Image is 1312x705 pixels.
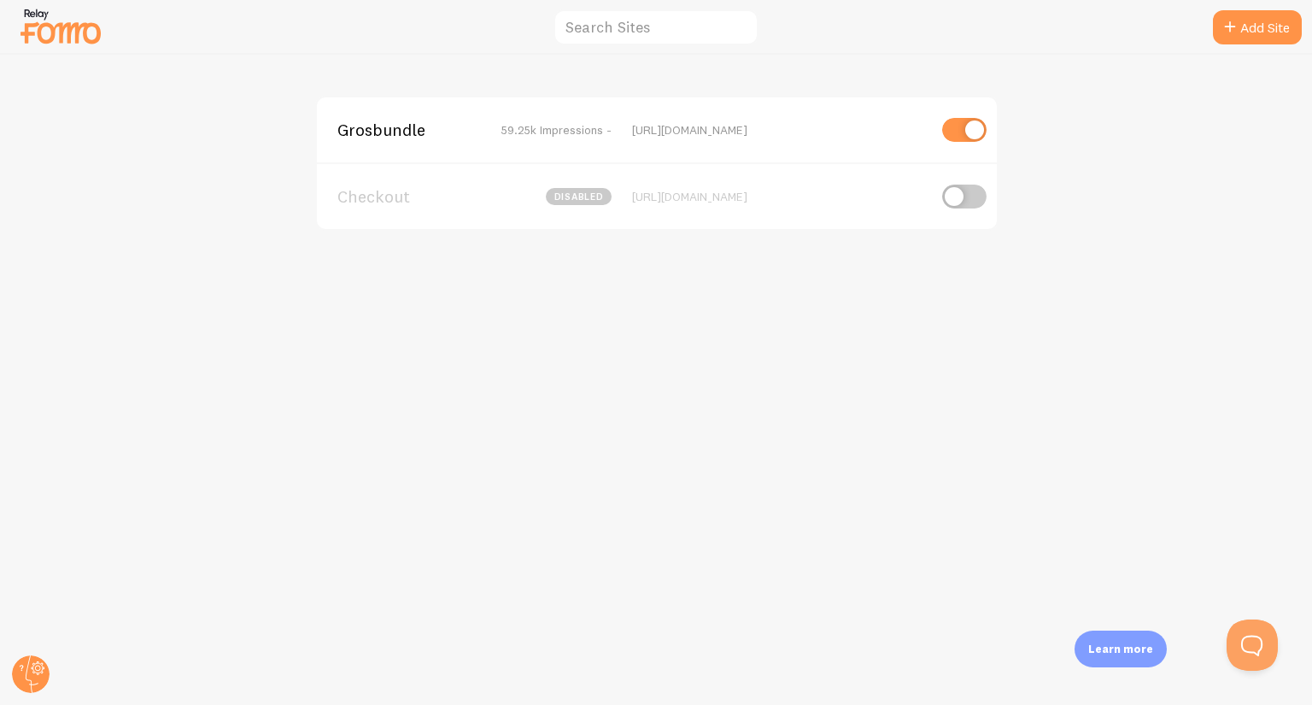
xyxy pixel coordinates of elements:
[501,122,612,138] span: 59.25k Impressions -
[1075,631,1167,667] div: Learn more
[337,189,475,204] span: Checkout
[18,4,103,48] img: fomo-relay-logo-orange.svg
[1088,641,1153,657] p: Learn more
[337,122,475,138] span: Grosbundle
[632,189,927,204] div: [URL][DOMAIN_NAME]
[546,188,612,205] span: disabled
[1227,620,1278,671] iframe: Help Scout Beacon - Open
[632,122,927,138] div: [URL][DOMAIN_NAME]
